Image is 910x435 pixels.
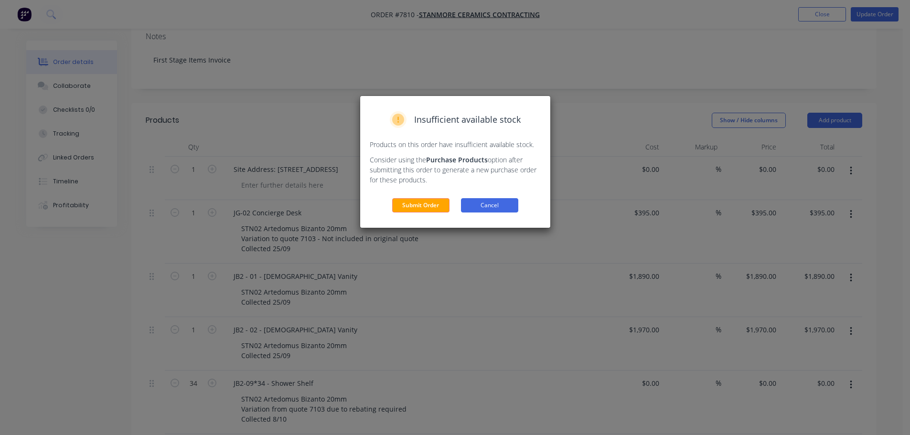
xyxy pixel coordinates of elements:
[370,139,541,149] p: Products on this order have insufficient available stock.
[370,155,541,185] p: Consider using the option after submitting this order to generate a new purchase order for these ...
[414,113,521,126] span: Insufficient available stock
[461,198,518,212] button: Cancel
[426,155,488,164] strong: Purchase Products
[392,198,450,212] button: Submit Order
